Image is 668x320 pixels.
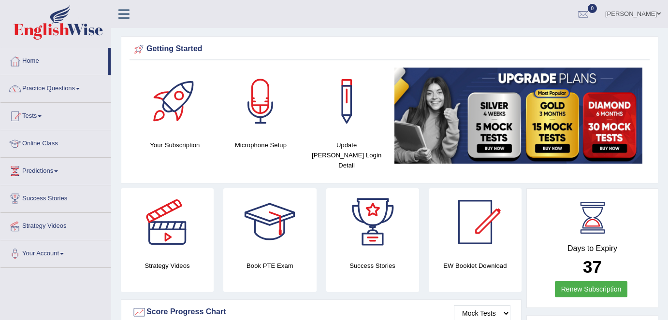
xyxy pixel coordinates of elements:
[0,213,111,237] a: Strategy Videos
[555,281,628,297] a: Renew Subscription
[394,68,642,164] img: small5.jpg
[588,4,597,13] span: 0
[132,42,647,56] div: Getting Started
[0,48,108,72] a: Home
[121,261,214,271] h4: Strategy Videos
[0,240,111,264] a: Your Account
[0,130,111,154] a: Online Class
[223,261,316,271] h4: Book PTE Exam
[0,75,111,99] a: Practice Questions
[326,261,419,271] h4: Success Stories
[583,257,602,276] b: 37
[537,244,647,253] h4: Days to Expiry
[429,261,522,271] h4: EW Booklet Download
[0,158,111,182] a: Predictions
[0,103,111,127] a: Tests
[132,305,510,320] div: Score Progress Chart
[223,140,299,150] h4: Microphone Setup
[137,140,213,150] h4: Your Subscription
[0,185,111,209] a: Success Stories
[308,140,385,170] h4: Update [PERSON_NAME] Login Detail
